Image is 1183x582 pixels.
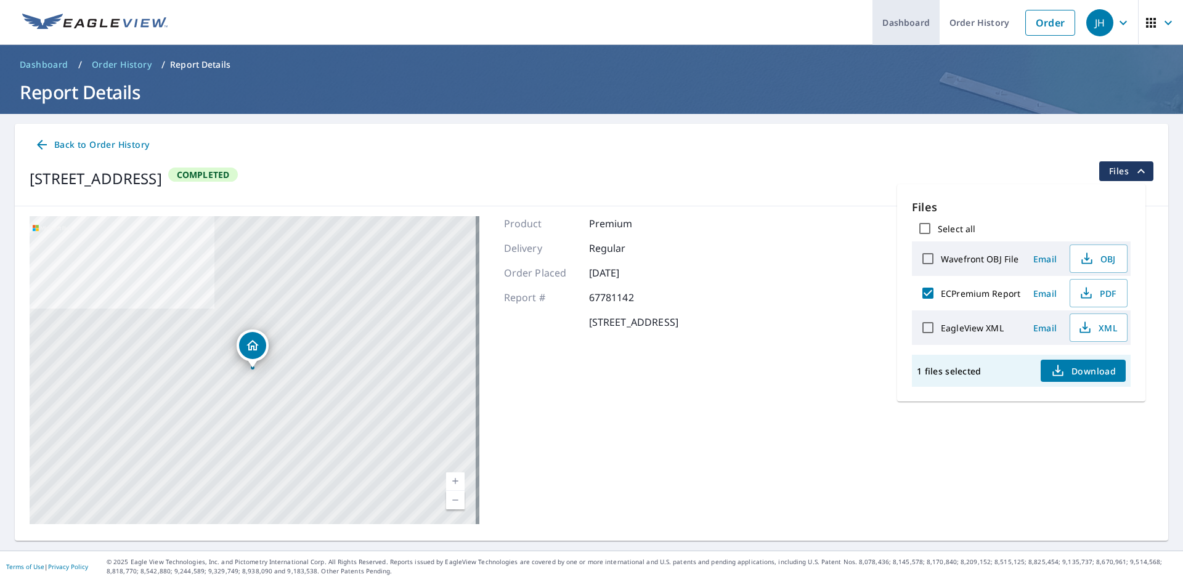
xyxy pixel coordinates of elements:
a: Terms of Use [6,562,44,571]
span: Back to Order History [35,137,149,153]
img: EV Logo [22,14,168,32]
p: Regular [589,241,663,256]
p: © 2025 Eagle View Technologies, Inc. and Pictometry International Corp. All Rights Reserved. Repo... [107,557,1177,576]
span: Email [1030,322,1060,334]
label: Wavefront OBJ File [941,253,1018,265]
span: Email [1030,253,1060,265]
span: Order History [92,59,152,71]
a: Back to Order History [30,134,154,156]
p: Order Placed [504,265,578,280]
li: / [78,57,82,72]
button: OBJ [1070,245,1128,273]
p: | [6,563,88,570]
button: XML [1070,313,1128,342]
a: Privacy Policy [48,562,88,571]
span: PDF [1078,286,1117,301]
span: Completed [169,169,237,180]
a: Current Level 17, Zoom In [446,472,465,491]
p: [STREET_ADDRESS] [589,315,678,329]
p: Files [912,199,1131,216]
a: Order [1025,10,1075,36]
button: Email [1025,318,1065,337]
button: filesDropdownBtn-67781142 [1099,161,1153,181]
button: Download [1041,360,1126,382]
nav: breadcrumb [15,55,1168,75]
p: Report Details [170,59,230,71]
p: Product [504,216,578,231]
span: Email [1030,288,1060,299]
button: Email [1025,249,1065,269]
div: [STREET_ADDRESS] [30,168,162,190]
label: EagleView XML [941,322,1004,334]
p: 67781142 [589,290,663,305]
li: / [161,57,165,72]
span: Download [1051,363,1116,378]
a: Current Level 17, Zoom Out [446,491,465,509]
label: ECPremium Report [941,288,1020,299]
h1: Report Details [15,79,1168,105]
a: Dashboard [15,55,73,75]
span: OBJ [1078,251,1117,266]
span: Dashboard [20,59,68,71]
p: Report # [504,290,578,305]
div: Dropped pin, building 1, Residential property, 5151 W County Line Rd Ponca City, OK 74601 [237,329,269,368]
p: Delivery [504,241,578,256]
a: Order History [87,55,157,75]
p: Premium [589,216,663,231]
p: [DATE] [589,265,663,280]
span: Files [1109,164,1148,179]
button: Email [1025,284,1065,303]
button: PDF [1070,279,1128,307]
label: Select all [938,223,975,235]
div: JH [1086,9,1113,36]
p: 1 files selected [917,365,981,377]
span: XML [1078,320,1117,335]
